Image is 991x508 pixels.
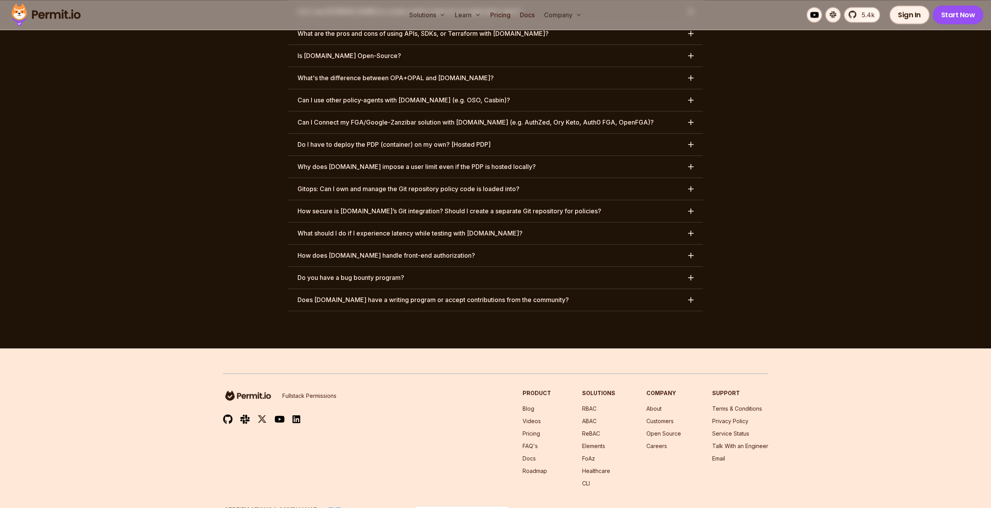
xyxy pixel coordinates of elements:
[712,418,748,424] a: Privacy Policy
[523,468,547,474] a: Roadmap
[889,5,929,24] a: Sign In
[523,389,551,397] h3: Product
[582,405,597,412] a: RBAC
[582,430,600,437] a: ReBAC
[297,251,475,260] h3: How does [DOMAIN_NAME] handle front-end authorization?
[297,295,569,304] h3: Does [DOMAIN_NAME] have a writing program or accept contributions from the community?
[292,415,300,424] img: linkedin
[844,7,880,23] a: 5.4k
[297,206,601,216] h3: How secure is [DOMAIN_NAME]’s Git integration? Should I create a separate Git repository for poli...
[523,418,541,424] a: Videos
[288,89,703,111] button: Can I use other policy-agents with [DOMAIN_NAME] (e.g. OSO, Casbin)?
[646,405,662,412] a: About
[223,414,232,424] img: github
[257,414,267,424] img: twitter
[712,389,768,397] h3: Support
[288,156,703,178] button: Why does [DOMAIN_NAME] impose a user limit even if the PDP is hosted locally?
[288,45,703,67] button: Is [DOMAIN_NAME] Open-Source?
[712,430,749,437] a: Service Status
[712,455,725,462] a: Email
[297,95,510,105] h3: Can I use other policy-agents with [DOMAIN_NAME] (e.g. OSO, Casbin)?
[223,389,273,402] img: logo
[712,405,762,412] a: Terms & Conditions
[288,178,703,200] button: Gitops: Can I own and manage the Git repository policy code is loaded into?
[712,443,768,449] a: Talk With an Engineer
[541,7,585,23] button: Company
[282,392,336,400] p: Fullstack Permissions
[297,73,494,83] h3: What's the difference between OPA+OPAL and [DOMAIN_NAME]?
[297,29,549,38] h3: What are the pros and cons of using APIs, SDKs, or Terraform with [DOMAIN_NAME]?
[297,51,401,60] h3: Is [DOMAIN_NAME] Open-Source?
[275,415,285,424] img: youtube
[288,134,703,155] button: Do I have to deploy the PDP (container) on my own? [Hosted PDP]
[297,140,491,149] h3: Do I have to deploy the PDP (container) on my own? [Hosted PDP]
[523,405,534,412] a: Blog
[288,267,703,288] button: Do you have a bug bounty program?
[523,430,540,437] a: Pricing
[646,389,681,397] h3: Company
[288,200,703,222] button: How secure is [DOMAIN_NAME]’s Git integration? Should I create a separate Git repository for poli...
[582,443,605,449] a: Elements
[933,5,984,24] a: Start Now
[582,468,610,474] a: Healthcare
[523,443,538,449] a: FAQ's
[582,455,595,462] a: FoAz
[8,2,84,28] img: Permit logo
[582,480,590,487] a: CLI
[517,7,538,23] a: Docs
[646,430,681,437] a: Open Source
[288,23,703,44] button: What are the pros and cons of using APIs, SDKs, or Terraform with [DOMAIN_NAME]?
[288,67,703,89] button: What's the difference between OPA+OPAL and [DOMAIN_NAME]?
[646,418,674,424] a: Customers
[297,229,523,238] h3: What should I do if I experience latency while testing with [DOMAIN_NAME]?
[646,443,667,449] a: Careers
[857,10,875,19] span: 5.4k
[582,389,615,397] h3: Solutions
[452,7,484,23] button: Learn
[582,418,597,424] a: ABAC
[288,289,703,311] button: Does [DOMAIN_NAME] have a writing program or accept contributions from the community?
[288,111,703,133] button: Can I Connect my FGA/Google-Zanzibar solution with [DOMAIN_NAME] (e.g. AuthZed, Ory Keto, Auth0 F...
[297,118,654,127] h3: Can I Connect my FGA/Google-Zanzibar solution with [DOMAIN_NAME] (e.g. AuthZed, Ory Keto, Auth0 F...
[297,162,536,171] h3: Why does [DOMAIN_NAME] impose a user limit even if the PDP is hosted locally?
[523,455,536,462] a: Docs
[406,7,449,23] button: Solutions
[297,184,519,193] h3: Gitops: Can I own and manage the Git repository policy code is loaded into?
[288,222,703,244] button: What should I do if I experience latency while testing with [DOMAIN_NAME]?
[240,414,250,424] img: slack
[297,273,404,282] h3: Do you have a bug bounty program?
[487,7,514,23] a: Pricing
[288,244,703,266] button: How does [DOMAIN_NAME] handle front-end authorization?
